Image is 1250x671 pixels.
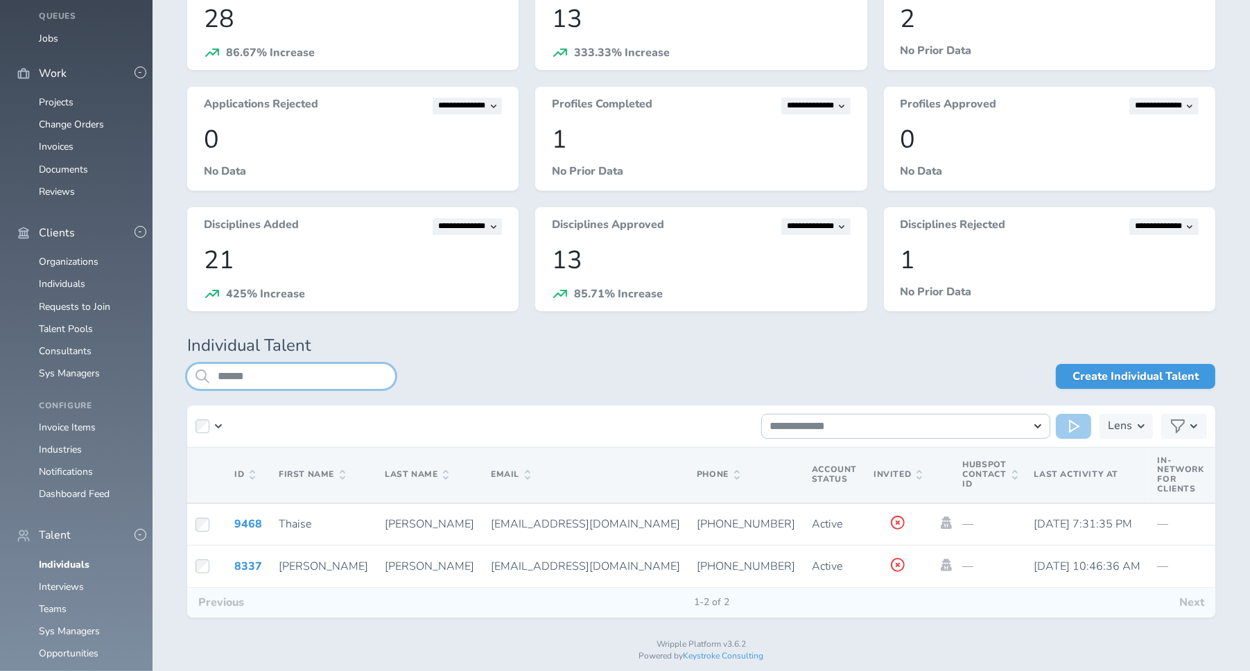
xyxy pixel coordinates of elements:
[39,163,88,176] a: Documents
[134,67,146,78] button: -
[901,164,943,179] span: No Data
[812,559,842,574] span: Active
[187,652,1215,661] p: Powered by
[204,218,299,235] h3: Disciplines Added
[279,516,311,532] span: Thaise
[939,516,954,529] a: Impersonate
[39,443,82,456] a: Industries
[683,597,740,608] span: 1-2 of 2
[279,470,345,480] span: First Name
[1034,516,1133,532] span: [DATE] 7:31:35 PM
[962,560,1017,573] p: —
[226,286,305,302] span: 425% Increase
[697,559,795,574] span: [PHONE_NUMBER]
[204,5,502,33] p: 28
[901,43,972,58] span: No Prior Data
[39,300,110,313] a: Requests to Join
[226,45,315,60] span: 86.67% Increase
[204,246,502,274] p: 21
[491,470,530,480] span: Email
[491,559,680,574] span: [EMAIL_ADDRESS][DOMAIN_NAME]
[39,12,136,21] h4: Queues
[234,516,262,532] a: 9468
[39,322,93,335] a: Talent Pools
[234,470,255,480] span: ID
[1056,414,1091,439] button: Run Action
[385,470,449,480] span: Last Name
[574,45,670,60] span: 333.33% Increase
[39,227,75,239] span: Clients
[552,98,652,114] h3: Profiles Completed
[39,140,73,153] a: Invoices
[552,5,850,33] p: 13
[39,255,98,268] a: Organizations
[491,516,680,532] span: [EMAIL_ADDRESS][DOMAIN_NAME]
[552,125,850,154] p: 1
[39,32,58,45] a: Jobs
[1056,364,1215,389] a: Create Individual Talent
[812,464,857,485] span: Account Status
[39,487,110,500] a: Dashboard Feed
[39,277,85,290] a: Individuals
[552,246,850,274] p: 13
[812,516,842,532] span: Active
[1158,516,1169,532] span: —
[1158,559,1169,574] span: —
[874,470,922,480] span: Invited
[39,558,89,571] a: Individuals
[39,647,98,660] a: Opportunities
[39,602,67,616] a: Teams
[134,226,146,238] button: -
[1168,588,1215,617] button: Next
[901,5,1199,33] p: 2
[39,118,104,131] a: Change Orders
[684,650,764,661] a: Keystroke Consulting
[552,218,664,235] h3: Disciplines Approved
[187,588,255,617] button: Previous
[962,518,1017,530] p: —
[697,470,740,480] span: Phone
[39,465,93,478] a: Notifications
[901,284,972,299] span: No Prior Data
[1100,414,1153,439] button: Lens
[187,336,1215,356] h1: Individual Talent
[385,559,474,574] span: [PERSON_NAME]
[1158,455,1204,494] span: In-Network for Clients
[39,96,73,109] a: Projects
[39,67,67,80] span: Work
[39,367,100,380] a: Sys Managers
[234,559,262,574] a: 8337
[574,286,663,302] span: 85.71% Increase
[1108,414,1132,439] h3: Lens
[39,529,71,541] span: Talent
[385,516,474,532] span: [PERSON_NAME]
[901,246,1199,274] p: 1
[901,218,1006,235] h3: Disciplines Rejected
[901,98,997,114] h3: Profiles Approved
[204,164,246,179] span: No Data
[962,460,1017,489] span: Hubspot Contact Id
[697,516,795,532] span: [PHONE_NUMBER]
[39,421,96,434] a: Invoice Items
[39,345,92,358] a: Consultants
[204,98,318,114] h3: Applications Rejected
[939,559,954,571] a: Impersonate
[1034,469,1119,480] span: Last Activity At
[1034,559,1141,574] span: [DATE] 10:46:36 AM
[39,625,100,638] a: Sys Managers
[187,640,1215,650] p: Wripple Platform v3.6.2
[552,164,623,179] span: No Prior Data
[901,125,1199,154] p: 0
[134,529,146,541] button: -
[39,580,84,593] a: Interviews
[204,125,502,154] p: 0
[39,185,75,198] a: Reviews
[279,559,368,574] span: [PERSON_NAME]
[39,401,136,411] h4: Configure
